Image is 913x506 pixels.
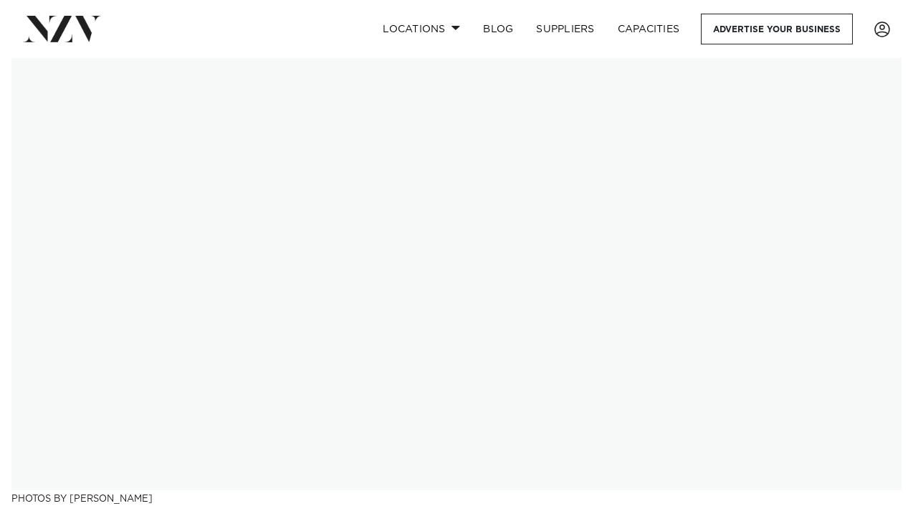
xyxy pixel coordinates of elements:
a: Advertise your business [701,14,853,44]
a: BLOG [472,14,525,44]
img: nzv-logo.png [23,16,101,42]
a: Locations [371,14,472,44]
h3: Photos by [PERSON_NAME] [11,490,902,505]
a: Capacities [606,14,692,44]
a: SUPPLIERS [525,14,606,44]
